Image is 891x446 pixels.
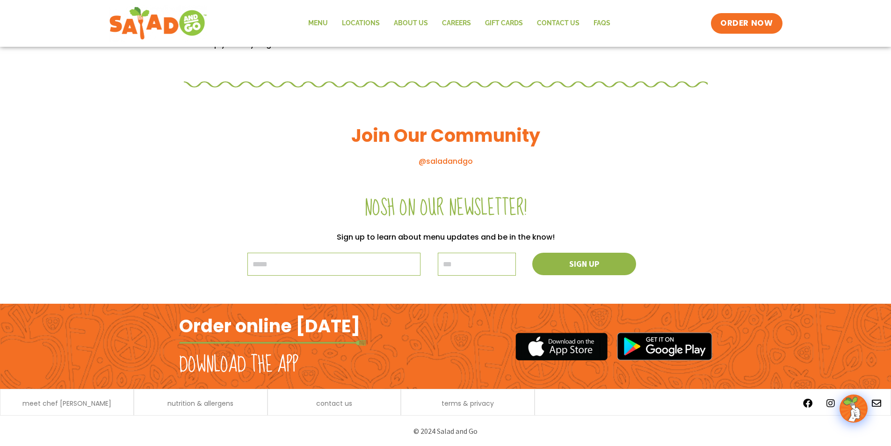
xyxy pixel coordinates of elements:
[167,400,233,407] a: nutrition & allergens
[179,314,360,337] h2: Order online [DATE]
[109,5,208,42] img: new-SAG-logo-768×292
[419,156,473,167] a: @saladandgo
[530,13,587,34] a: Contact Us
[184,124,708,147] h3: Join Our Community
[179,340,366,345] img: fork
[335,13,387,34] a: Locations
[532,253,636,275] button: Sign up
[301,13,335,34] a: Menu
[22,400,111,407] a: meet chef [PERSON_NAME]
[478,13,530,34] a: GIFT CARDS
[617,332,712,360] img: google_play
[840,395,867,422] img: wpChatIcon
[184,195,708,221] h2: Nosh on our newsletter!
[316,400,352,407] a: contact us
[720,18,773,29] span: ORDER NOW
[442,400,494,407] a: terms & privacy
[184,231,708,243] p: Sign up to learn about menu updates and be in the know!
[184,425,708,438] p: © 2024 Salad and Go
[435,13,478,34] a: Careers
[387,13,435,34] a: About Us
[179,352,298,378] h2: Download the app
[587,13,617,34] a: FAQs
[569,260,599,268] span: Sign up
[515,331,608,362] img: appstore
[301,13,617,34] nav: Menu
[711,13,782,34] a: ORDER NOW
